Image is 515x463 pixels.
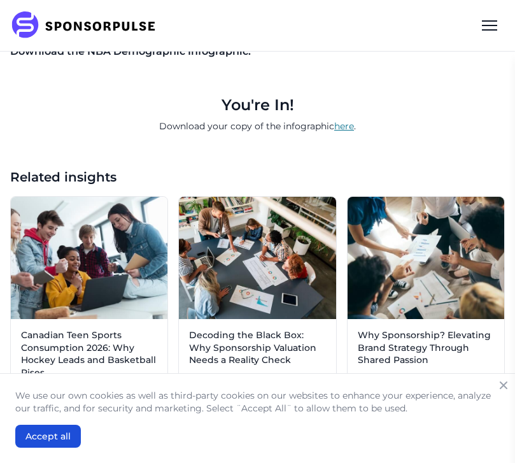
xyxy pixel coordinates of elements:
[10,168,505,186] span: Related insights
[334,120,354,132] a: here
[11,197,167,319] img: Getty images courtesy of Unsplash
[189,329,325,367] span: Decoding the Black Box: Why Sponsorship Valuation Needs a Reality Check
[348,197,504,319] img: Photo by Getty Images courtesy of Unsplash
[189,372,325,397] span: Read more
[10,45,251,57] span: Download the NBA Demographic Infographic:
[10,11,165,39] img: SponsorPulse
[474,10,505,41] div: Menu
[15,389,500,415] p: We use our own cookies as well as third-party cookies on our websites to enhance your experience,...
[347,196,505,408] a: Why Sponsorship? Elevating Brand Strategy Through Shared PassionRead more
[179,197,335,319] img: Getty images courtesy of Unsplash
[358,329,494,367] span: Why Sponsorship? Elevating Brand Strategy Through Shared Passion
[178,196,336,408] a: Decoding the Black Box: Why Sponsorship Valuation Needs a Reality CheckRead more
[21,329,157,379] span: Canadian Teen Sports Consumption 2026: Why Hockey Leads and Basketball Rises
[358,372,494,397] span: Read more
[495,376,512,394] button: Close
[15,425,81,448] button: Accept all
[20,95,495,115] div: You're In!
[20,115,495,138] p: Download your copy of the infographic .
[10,196,168,408] a: Canadian Teen Sports Consumption 2026: Why Hockey Leads and Basketball RisesRead more
[451,402,515,463] iframe: Chat Widget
